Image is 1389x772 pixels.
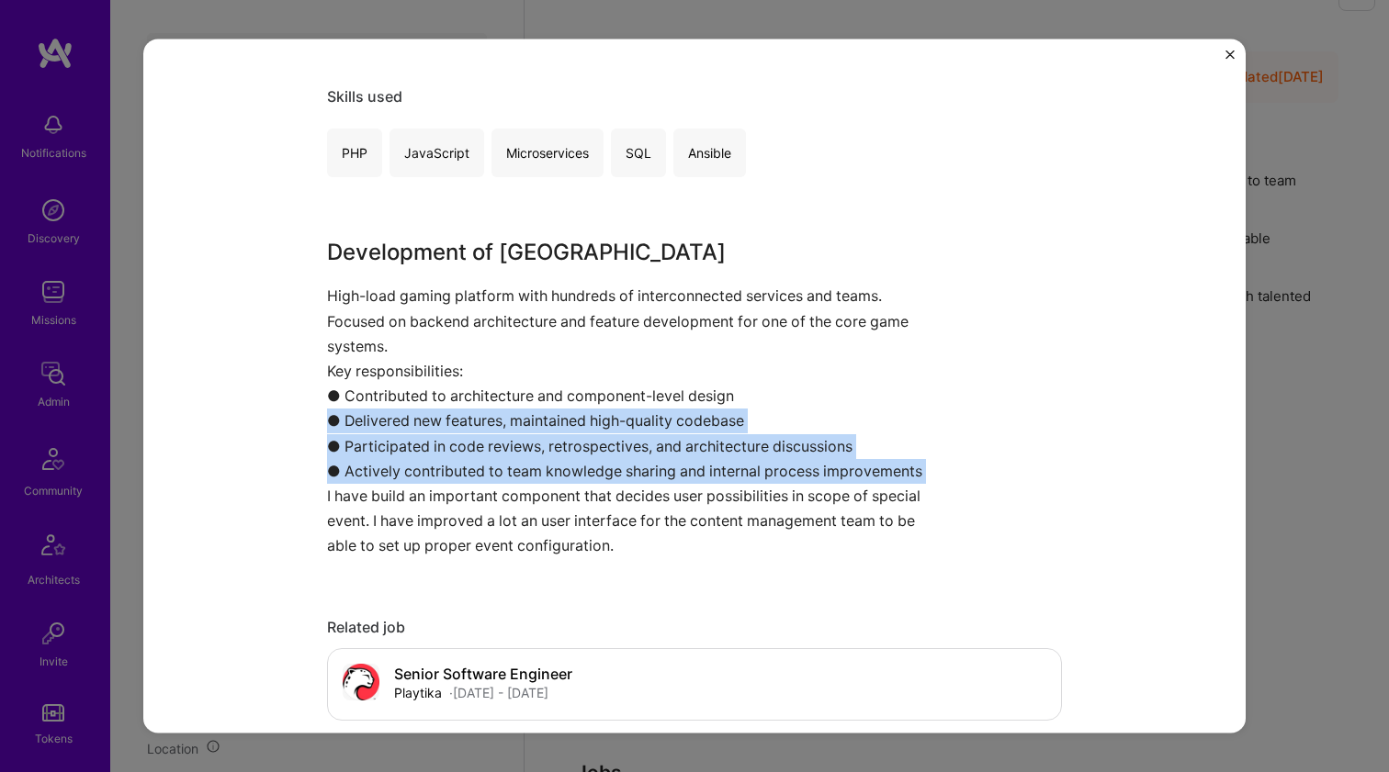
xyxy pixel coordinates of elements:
[327,129,382,177] div: PHP
[343,663,379,699] img: Company logo
[449,683,548,702] div: · [DATE] - [DATE]
[491,129,604,177] div: Microservices
[327,284,924,359] p: High-load gaming platform with hundreds of interconnected services and teams. Focused on backend ...
[327,236,924,269] h3: Development of [GEOGRAPHIC_DATA]
[327,408,924,433] p: ●​ Delivered new features, maintained high-quality codebase
[327,458,924,483] p: ●​ Actively contributed to team knowledge sharing and internal process improvements
[327,617,1062,636] div: Related job
[394,683,442,702] div: Playtika
[611,129,666,177] div: SQL
[327,358,924,383] p: Key responsibilities:
[327,384,924,408] p: ●​ Contributed to architecture and component-level design
[327,483,924,558] p: I have build an important component that decides user possibilities in scope of special event. I ...
[394,665,572,682] h4: Senior Software Engineer
[390,129,484,177] div: JavaScript
[327,433,924,458] p: ●​ Participated in code reviews, retrospectives, and architecture discussions
[327,87,1062,106] div: Skills used
[1225,50,1235,69] button: Close
[673,129,746,177] div: Ansible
